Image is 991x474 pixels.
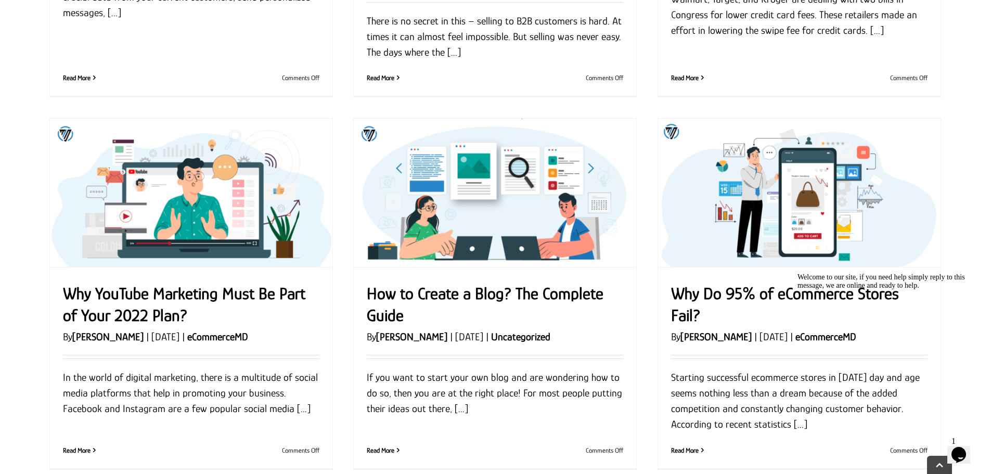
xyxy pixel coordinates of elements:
p: By [671,329,928,344]
a: Why YouTube Marketing Must Be Part of Your 2022 Plan? [50,119,332,267]
span: Comments Off [586,446,623,454]
iframe: chat widget [793,269,981,427]
p: By [63,329,319,344]
span: | [179,331,187,342]
a: How to Create a Blog? The Complete Guide [354,119,636,267]
span: Welcome to our site, if you need help simply reply to this message, we are online and ready to help. [4,4,172,20]
span: Comments Off [282,446,319,454]
span: | [447,331,455,342]
a: Why Do 95% of eCommerce Stores Fail? [671,284,899,325]
p: In the world of digital marketing, there is a multitude of social media platforms that help in pr... [63,369,319,416]
span: | [752,331,760,342]
span: | [788,331,795,342]
a: More on Walmart And Target Push To Lower Credit Card Fee [671,74,699,82]
a: More on What is Email Marketing and How to Do It Right in 2024 Guide [63,74,91,82]
span: | [144,331,151,342]
a: Uncategorized [491,331,550,342]
span: | [483,331,491,342]
div: Welcome to our site, if you need help simply reply to this message, we are online and ready to help. [4,4,191,21]
p: By [367,329,623,344]
span: Comments Off [890,74,928,82]
a: [PERSON_NAME] [376,331,447,342]
a: More on How to Create a Blog? The Complete Guide [367,446,394,454]
p: If you want to start your own blog and are wondering how to do so, then you are at the right plac... [367,369,623,416]
span: Comments Off [890,446,928,454]
iframe: chat widget [947,432,981,464]
a: [PERSON_NAME] [680,331,752,342]
a: How to Create a Blog? The Complete Guide [367,284,603,325]
a: Why YouTube Marketing Must Be Part of Your 2022 Plan? [63,284,305,325]
a: eCommerceMD [187,331,248,342]
a: More on B2B is Growing – Now Business Model Must Change to Support New B2B Customers [367,74,394,82]
span: [DATE] [455,331,483,342]
a: Why Do 95% of eCommerce Stores Fail? [658,119,941,267]
span: [DATE] [151,331,179,342]
a: [PERSON_NAME] [72,331,144,342]
span: Comments Off [282,74,319,82]
span: [DATE] [760,331,788,342]
p: There is no secret in this – selling to B2B customers is hard. At times it can almost feel imposs... [367,13,623,60]
a: More on Why YouTube Marketing Must Be Part of Your 2022 Plan? [63,446,91,454]
a: More on Why Do 95% of eCommerce Stores Fail? [671,446,699,454]
p: Starting successful ecommerce stores in [DATE] day and age seems nothing less than a dream becaus... [671,369,928,432]
span: Comments Off [586,74,623,82]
